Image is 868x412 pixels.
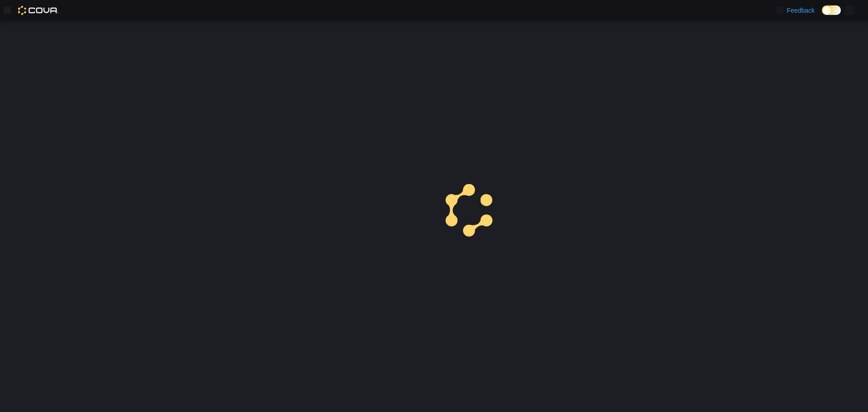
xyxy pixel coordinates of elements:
span: Feedback [787,6,815,15]
img: Cova [18,6,58,15]
a: Feedback [773,1,818,19]
input: Dark Mode [822,5,841,15]
img: cova-loader [434,177,502,245]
